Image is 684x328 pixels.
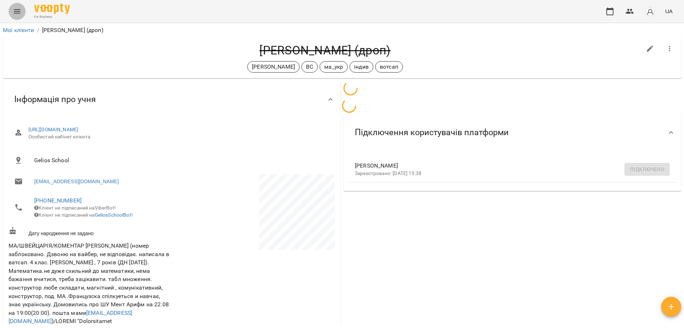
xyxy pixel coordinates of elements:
p: ма_укр [324,63,343,71]
div: вотсап [375,61,403,73]
div: ВС [301,61,318,73]
div: Підключення користувачів платформи [343,114,681,151]
p: вотсап [380,63,398,71]
p: індив [354,63,369,71]
nav: breadcrumb [3,26,681,35]
p: [PERSON_NAME] (дроп) [42,26,103,35]
div: Інформація про учня [3,81,341,118]
div: Дату народження не задано [7,225,172,238]
span: Підключення користувачів платформи [355,127,509,138]
a: GeliosSchoolBot [95,212,131,218]
a: [EMAIL_ADDRESS][DOMAIN_NAME] [34,178,119,185]
span: UA [665,7,673,15]
li: / [37,26,39,35]
p: ВС [306,63,313,71]
img: avatar_s.png [645,6,655,16]
button: UA [662,5,675,18]
div: індив [349,61,373,73]
a: [URL][DOMAIN_NAME] [28,127,79,132]
span: For Business [34,15,70,19]
a: [PHONE_NUMBER] [34,197,82,204]
span: Клієнт не підписаний на ! [34,212,133,218]
span: Особистий кабінет клієнта [28,133,329,141]
span: Клієнт не підписаний на ViberBot! [34,205,116,211]
span: [PERSON_NAME] [355,162,658,170]
img: Voopty Logo [34,4,70,14]
button: Menu [9,3,26,20]
h4: [PERSON_NAME] (дроп) [9,43,642,58]
span: Інформація про учня [14,94,96,105]
p: Зареєстровано: [DATE] 15:38 [355,170,658,177]
span: Gelios School [34,156,329,165]
p: [PERSON_NAME] [252,63,295,71]
div: ма_укр [320,61,348,73]
div: [PERSON_NAME] [247,61,300,73]
a: Мої клієнти [3,27,34,33]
